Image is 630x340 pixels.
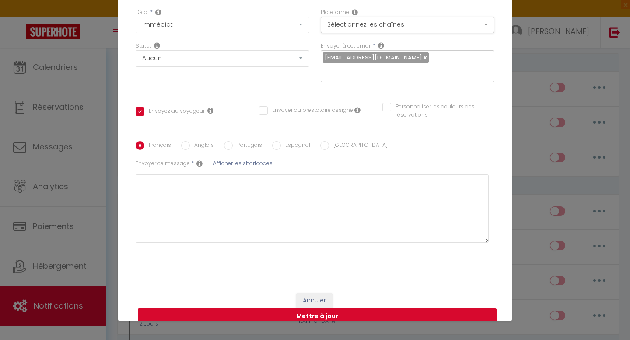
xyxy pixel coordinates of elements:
[136,8,149,17] label: Délai
[352,9,358,16] i: Action Channel
[136,160,190,168] label: Envoyer ce message
[196,160,203,167] i: Sms
[321,42,371,50] label: Envoyer à cet email
[138,308,497,325] button: Mettre à jour
[155,9,161,16] i: Action Time
[321,8,349,17] label: Plateforme
[233,141,262,151] label: Portugais
[213,160,273,167] span: Afficher les shortcodes
[296,293,332,308] button: Annuler
[325,53,422,62] span: [EMAIL_ADDRESS][DOMAIN_NAME]
[354,107,360,114] i: Envoyer au prestataire si il est assigné
[190,141,214,151] label: Anglais
[207,107,213,114] i: Envoyer au voyageur
[136,42,151,50] label: Statut
[154,42,160,49] i: Booking status
[321,17,494,33] button: Sélectionnez les chaînes
[329,141,388,151] label: [GEOGRAPHIC_DATA]
[281,141,310,151] label: Espagnol
[378,42,384,49] i: Recipient
[144,141,171,151] label: Français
